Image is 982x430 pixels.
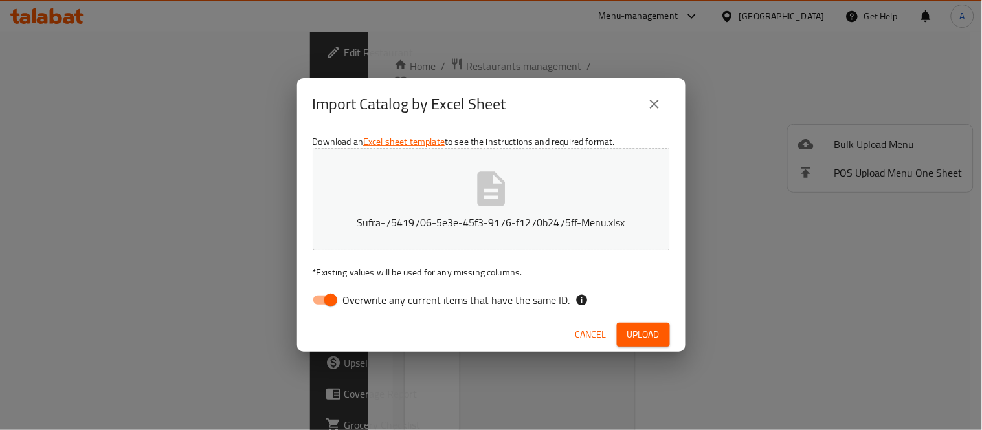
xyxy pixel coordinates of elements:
a: Excel sheet template [363,133,445,150]
button: Sufra-75419706-5e3e-45f3-9176-f1270b2475ff-Menu.xlsx [313,148,670,250]
button: Cancel [570,323,612,347]
button: Upload [617,323,670,347]
span: Upload [627,327,660,343]
button: close [639,89,670,120]
span: Cancel [575,327,607,343]
span: Overwrite any current items that have the same ID. [343,292,570,308]
svg: If the overwrite option isn't selected, then the items that match an existing ID will be ignored ... [575,294,588,306]
div: Download an to see the instructions and required format. [297,130,686,317]
p: Sufra-75419706-5e3e-45f3-9176-f1270b2475ff-Menu.xlsx [333,215,650,230]
p: Existing values will be used for any missing columns. [313,266,670,279]
h2: Import Catalog by Excel Sheet [313,94,506,114]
